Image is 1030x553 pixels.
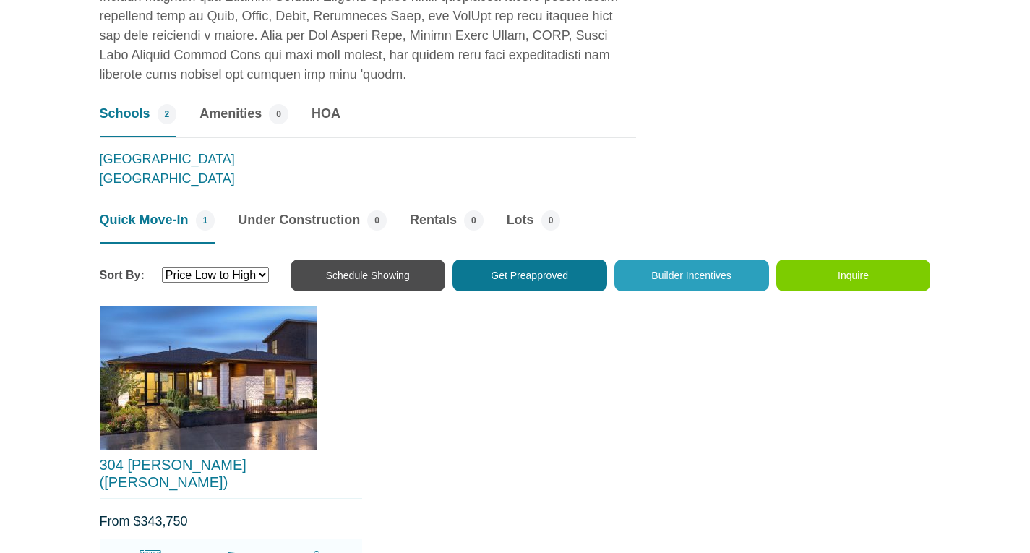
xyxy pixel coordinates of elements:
[507,210,561,244] a: Lots 0
[410,210,484,244] a: Rentals 0
[410,210,457,230] span: Rentals
[507,210,534,230] span: Lots
[100,457,246,490] a: 304 [PERSON_NAME] ([PERSON_NAME])
[238,210,387,244] a: Under Construction 0
[614,260,769,291] button: Builder Incentives
[100,210,189,230] span: Quick Move-In
[100,512,362,531] div: From $343,750
[158,104,177,124] span: 2
[100,210,215,244] a: Quick Move-In 1
[269,104,288,124] span: 0
[100,104,177,137] a: Schools 2
[238,210,360,230] span: Under Construction
[464,210,484,231] span: 0
[100,104,150,124] span: Schools
[452,260,607,291] button: Get Preapproved
[196,210,215,231] span: 1
[199,104,262,124] span: Amenities
[367,210,387,231] span: 0
[312,104,340,124] span: HOA
[541,210,561,231] span: 0
[100,171,235,186] a: [GEOGRAPHIC_DATA]
[199,104,288,137] a: Amenities 0
[312,104,340,137] a: HOA
[100,267,269,284] div: Sort By:
[776,260,931,291] button: Inquire
[100,152,235,166] a: [GEOGRAPHIC_DATA]
[291,260,445,291] button: Schedule Showing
